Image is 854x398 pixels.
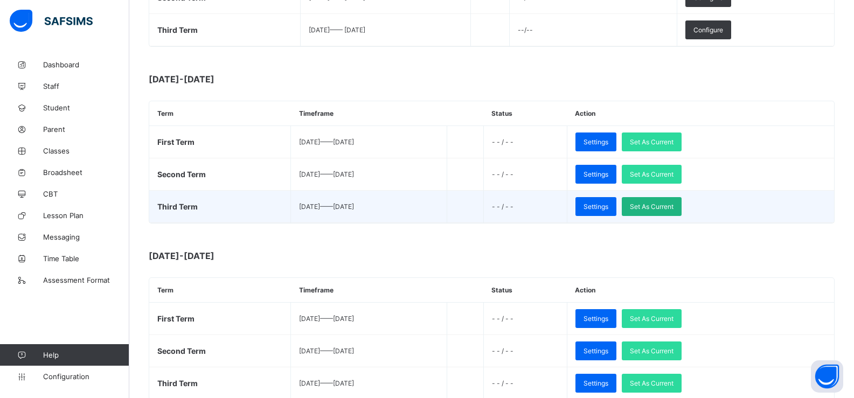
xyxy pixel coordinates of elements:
span: Third Term [157,202,198,211]
button: Open asap [811,360,843,393]
th: Status [483,278,567,303]
span: Settings [584,347,608,355]
span: Staff [43,82,129,90]
span: Dashboard [43,60,129,69]
span: Configure [693,26,723,34]
span: Set As Current [630,315,674,323]
span: Configuration [43,372,129,381]
span: First Term [157,314,195,323]
span: Settings [584,138,608,146]
span: Second Term [157,170,206,179]
span: Student [43,103,129,112]
span: [DATE] —— [DATE] [299,170,354,178]
th: Timeframe [291,101,447,126]
span: [DATE] —— [DATE] [299,379,354,387]
span: - - / - - [492,315,513,323]
span: - - / - - [492,379,513,387]
span: Set As Current [630,379,674,387]
span: Time Table [43,254,129,263]
span: Assessment Format [43,276,129,284]
span: Parent [43,125,129,134]
span: Third Term [157,379,198,388]
th: Term [149,278,291,303]
th: Action [567,278,834,303]
span: [DATE] —— [DATE] [299,315,354,323]
th: Status [483,101,567,126]
span: Messaging [43,233,129,241]
span: - - / - - [492,347,513,355]
span: Classes [43,146,129,155]
span: CBT [43,190,129,198]
span: - - / - - [492,170,513,178]
span: Help [43,351,129,359]
span: [DATE] —— [DATE] [299,138,354,146]
span: Set As Current [630,138,674,146]
span: Set As Current [630,347,674,355]
img: safsims [10,10,93,32]
span: [DATE] —— [DATE] [299,347,354,355]
span: Second Term [157,346,206,355]
span: Settings [584,315,608,323]
th: Timeframe [291,278,447,303]
span: [DATE]-[DATE] [149,250,364,261]
span: Set As Current [630,170,674,178]
span: [DATE] —— [DATE] [299,203,354,211]
span: Lesson Plan [43,211,129,220]
span: [DATE]-[DATE] [149,74,364,85]
th: Term [149,101,291,126]
span: - - / - - [492,203,513,211]
span: Settings [584,170,608,178]
span: [DATE] —— [DATE] [309,26,365,34]
th: Action [567,101,834,126]
span: Settings [584,379,608,387]
span: First Term [157,137,195,146]
span: Third Term [157,25,198,34]
span: Set As Current [630,203,674,211]
span: Broadsheet [43,168,129,177]
span: Settings [584,203,608,211]
td: --/-- [510,14,677,46]
span: - - / - - [492,138,513,146]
